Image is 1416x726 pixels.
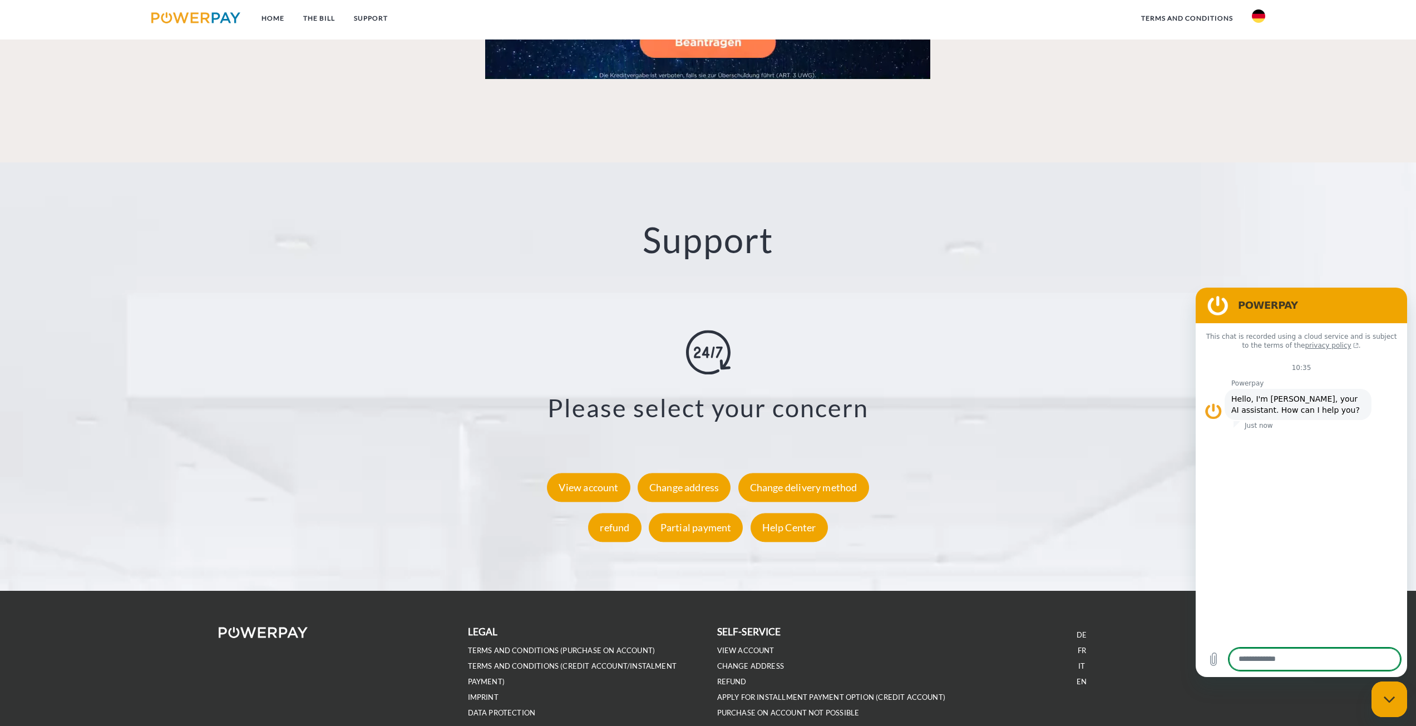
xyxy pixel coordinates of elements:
[717,661,785,671] a: Change address
[151,12,241,23] img: logo-powerpay.svg
[717,708,860,718] a: Purchase on account not possible
[468,646,655,655] a: Terms and Conditions (purchase on account)
[660,522,732,534] font: Partial payment
[468,693,499,702] a: IMPRINT
[1078,646,1086,655] a: FR
[646,522,746,534] a: Partial payment
[717,693,946,702] a: Apply for installment payment option (credit account)
[600,522,629,534] font: refund
[748,522,831,534] a: Help Center
[344,8,397,28] a: SUPPORT
[717,677,747,686] font: refund
[219,627,308,638] img: logo-powerpay-white.svg
[547,393,869,423] font: Please select your concern
[1078,661,1085,671] a: IT
[717,708,860,717] font: Purchase on account not possible
[1371,681,1407,717] iframe: Button to open the messaging window; conversation in progress
[717,677,747,687] a: refund
[736,482,872,494] a: Change delivery method
[762,522,816,534] font: Help Center
[294,8,344,28] a: THE BILL
[252,8,294,28] a: Home
[262,14,284,22] font: Home
[303,14,335,22] font: THE BILL
[643,219,774,260] font: Support
[717,646,774,655] a: View account
[1077,677,1087,687] a: EN
[717,626,781,638] font: self-service
[635,482,734,494] a: Change address
[468,708,536,718] a: DATA PROTECTION
[1077,630,1087,639] font: DE
[1252,9,1265,23] img: de
[1196,288,1407,677] iframe: Messaging window
[1077,630,1087,640] a: DE
[1132,8,1242,28] a: terms and conditions
[585,522,644,534] a: refund
[1141,14,1233,22] font: terms and conditions
[544,482,633,494] a: View account
[649,482,719,494] font: Change address
[468,626,498,638] font: legal
[1077,677,1087,686] font: EN
[559,482,618,494] font: View account
[750,482,857,494] font: Change delivery method
[686,330,731,374] img: online-shopping.svg
[468,661,677,686] font: Terms and Conditions (Credit Account/Instalment Payment)
[468,708,536,717] font: DATA PROTECTION
[468,661,677,687] a: Terms and Conditions (Credit Account/Instalment Payment)
[354,14,388,22] font: SUPPORT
